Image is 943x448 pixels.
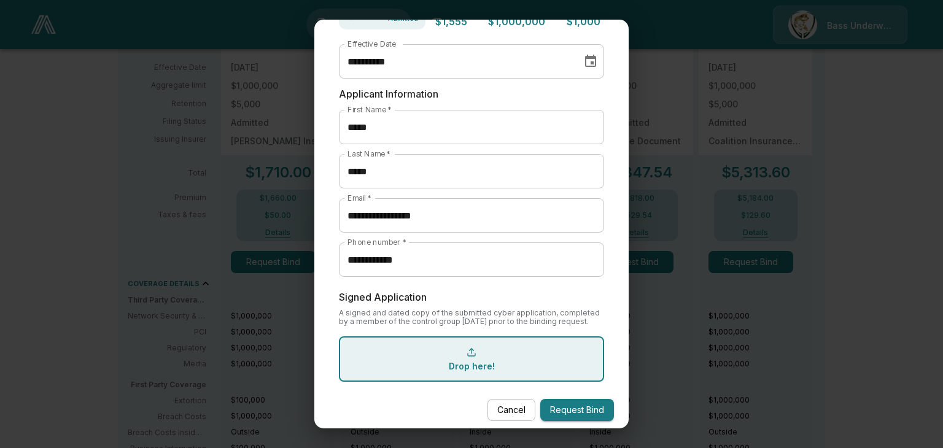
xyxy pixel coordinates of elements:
[347,237,406,247] label: Phone number
[566,17,601,26] p: $1,000
[388,9,418,22] p: Non-Admitted
[347,193,371,203] label: Email
[578,49,603,74] button: Choose date, selected date is Oct 1, 2025
[540,399,614,422] button: Request Bind
[339,309,604,326] p: A signed and dated copy of the submitted cyber application, completed by a member of the control ...
[347,39,396,49] label: Effective Date
[347,149,390,159] label: Last Name
[347,104,391,115] label: First Name
[449,362,495,371] p: Drop here!
[435,17,468,26] p: $1,555
[339,88,604,100] p: Applicant Information
[487,399,535,422] button: Cancel
[339,292,604,303] p: Signed Application
[487,17,546,26] p: $1,000,000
